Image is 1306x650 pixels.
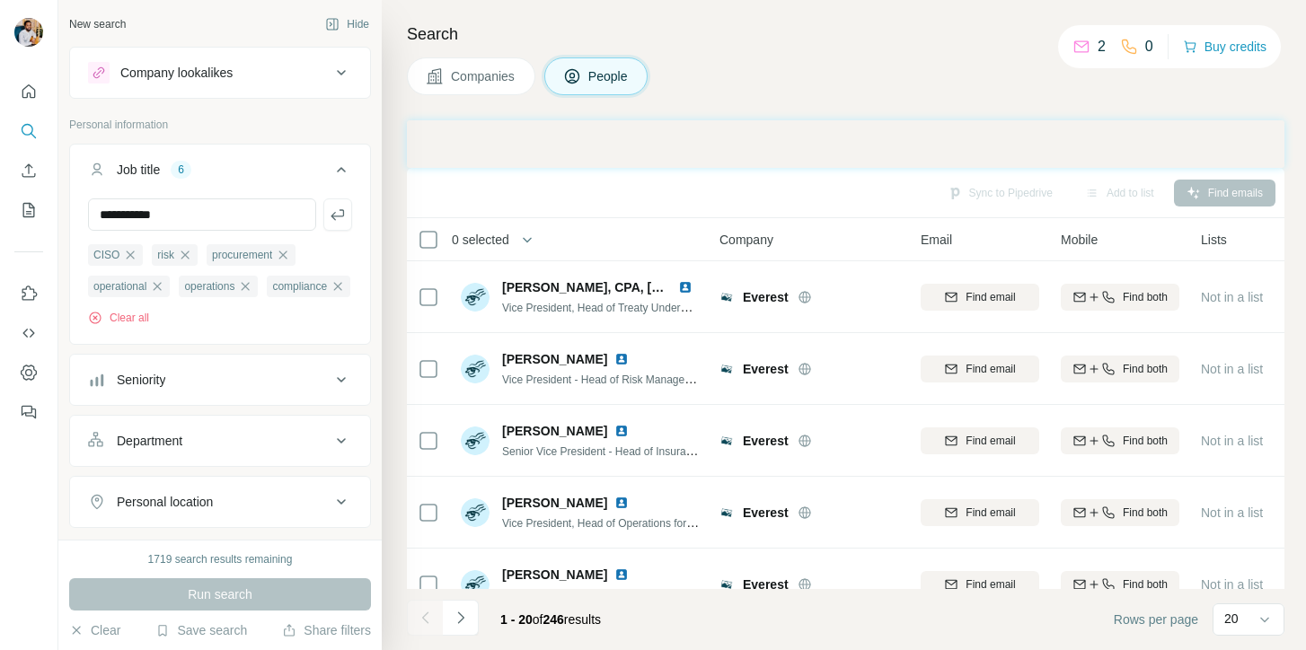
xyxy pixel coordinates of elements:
[966,289,1015,305] span: Find email
[155,621,247,639] button: Save search
[719,362,734,376] img: Logo of Everest
[500,612,533,627] span: 1 - 20
[1201,362,1263,376] span: Not in a list
[502,350,607,368] span: [PERSON_NAME]
[69,16,126,32] div: New search
[743,432,789,450] span: Everest
[148,551,293,567] div: 1719 search results remaining
[1123,505,1168,521] span: Find both
[966,433,1015,449] span: Find email
[461,283,490,312] img: Avatar
[1061,427,1179,454] button: Find both
[921,571,1039,598] button: Find email
[461,570,490,599] img: Avatar
[588,67,630,85] span: People
[502,300,957,314] span: Vice President, Head of Treaty Underwriting, [DEMOGRAPHIC_DATA] Reinsurance Operations
[533,612,543,627] span: of
[719,231,773,249] span: Company
[14,115,43,147] button: Search
[966,361,1015,377] span: Find email
[212,247,272,263] span: procurement
[14,277,43,310] button: Use Surfe on LinkedIn
[1123,433,1168,449] span: Find both
[921,284,1039,311] button: Find email
[502,515,802,530] span: Vice President, Head of Operations for Delegated Underwriting
[614,352,629,366] img: LinkedIn logo
[1201,231,1227,249] span: Lists
[69,117,371,133] p: Personal information
[614,496,629,510] img: LinkedIn logo
[14,18,43,47] img: Avatar
[1145,36,1153,57] p: 0
[88,310,149,326] button: Clear all
[966,505,1015,521] span: Find email
[14,75,43,108] button: Quick start
[1061,499,1179,526] button: Find both
[743,504,789,522] span: Everest
[117,432,182,450] div: Department
[921,427,1039,454] button: Find email
[921,356,1039,382] button: Find email
[1098,36,1106,57] p: 2
[70,51,370,94] button: Company lookalikes
[452,231,509,249] span: 0 selected
[1201,434,1263,448] span: Not in a list
[14,356,43,389] button: Dashboard
[70,419,370,462] button: Department
[719,505,734,520] img: Logo of Everest
[500,612,601,627] span: results
[313,11,382,38] button: Hide
[1123,361,1168,377] span: Find both
[120,64,233,82] div: Company lookalikes
[1114,610,1198,628] span: Rows per page
[1061,231,1098,249] span: Mobile
[117,493,213,511] div: Personal location
[1123,576,1168,593] span: Find both
[719,290,734,304] img: Logo of Everest
[1201,505,1263,520] span: Not in a list
[70,358,370,401] button: Seniority
[743,288,789,306] span: Everest
[1123,289,1168,305] span: Find both
[407,120,1284,168] iframe: Banner
[743,360,789,378] span: Everest
[743,575,789,593] span: Everest
[461,426,490,455] img: Avatar
[184,278,234,294] span: operations
[502,444,878,458] span: Senior Vice President - Head of Insurance Operations, [GEOGRAPHIC_DATA]
[70,148,370,198] button: Job title6
[678,280,693,294] img: LinkedIn logo
[1183,34,1266,59] button: Buy credits
[93,278,146,294] span: operational
[1201,577,1263,592] span: Not in a list
[543,612,564,627] span: 246
[70,480,370,523] button: Personal location
[171,162,191,178] div: 6
[502,372,760,386] span: Vice President - Head of Risk Management Southeast
[502,422,607,440] span: [PERSON_NAME]
[14,154,43,187] button: Enrich CSV
[282,621,371,639] button: Share filters
[117,371,165,389] div: Seniority
[719,434,734,448] img: Logo of Everest
[14,396,43,428] button: Feedback
[117,161,160,179] div: Job title
[921,231,952,249] span: Email
[719,577,734,592] img: Logo of Everest
[451,67,516,85] span: Companies
[966,576,1015,593] span: Find email
[272,278,327,294] span: compliance
[614,567,629,582] img: LinkedIn logo
[1061,571,1179,598] button: Find both
[461,498,490,527] img: Avatar
[69,621,120,639] button: Clear
[1061,284,1179,311] button: Find both
[502,494,607,512] span: [PERSON_NAME]
[502,566,607,584] span: [PERSON_NAME]
[407,22,1284,47] h4: Search
[502,280,809,294] span: [PERSON_NAME], CPA, [GEOGRAPHIC_DATA], CIP
[93,247,119,263] span: CISO
[14,194,43,226] button: My lists
[614,424,629,438] img: LinkedIn logo
[461,355,490,383] img: Avatar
